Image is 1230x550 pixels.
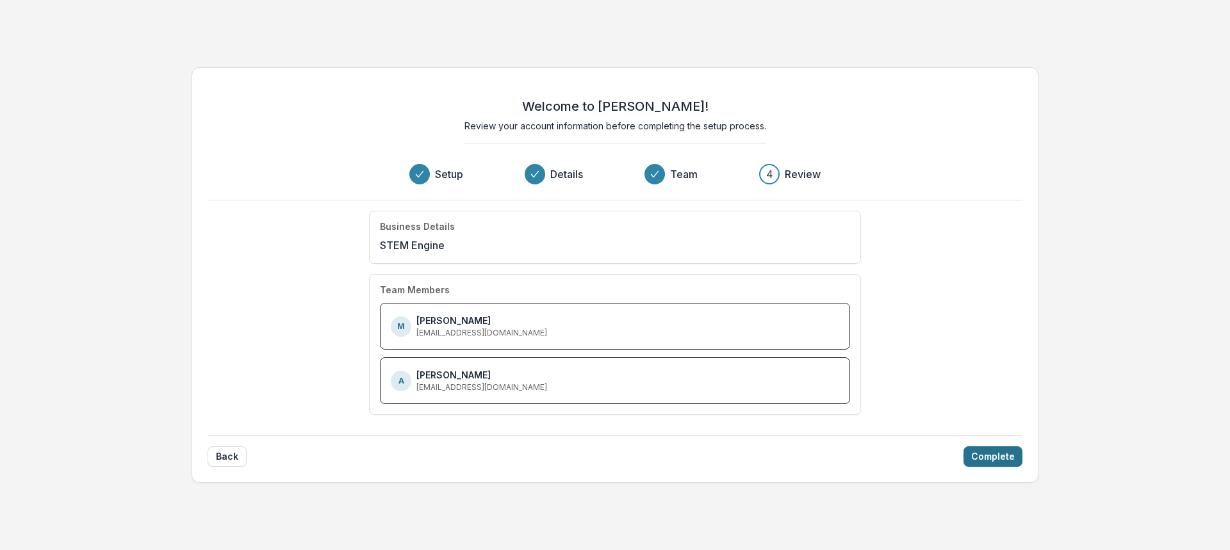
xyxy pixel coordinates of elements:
button: Complete [963,446,1022,467]
p: A [398,375,404,387]
h3: Team [670,166,698,182]
p: [EMAIL_ADDRESS][DOMAIN_NAME] [416,327,547,339]
h3: Details [550,166,583,182]
button: Back [208,446,247,467]
h4: Business Details [380,222,455,232]
div: 4 [766,166,773,182]
p: [EMAIL_ADDRESS][DOMAIN_NAME] [416,382,547,393]
h4: Team Members [380,285,450,296]
div: Progress [409,164,821,184]
h3: Review [785,166,821,182]
p: M [397,321,405,332]
p: [PERSON_NAME] [416,368,491,382]
p: [PERSON_NAME] [416,314,491,327]
h3: Setup [435,166,463,182]
p: STEM Engine [380,238,445,253]
h2: Welcome to [PERSON_NAME]! [522,99,709,114]
p: Review your account information before completing the setup process. [464,119,766,133]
